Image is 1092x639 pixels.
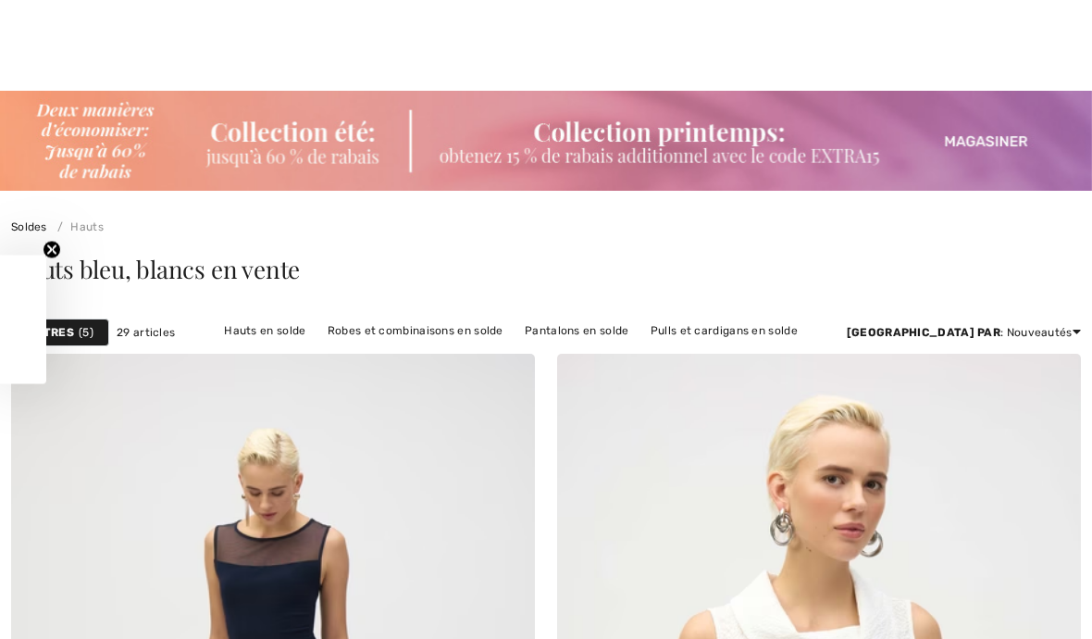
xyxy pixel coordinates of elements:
[43,241,61,259] button: Close teaser
[27,324,74,341] strong: Filtres
[446,343,547,367] a: Jupes en solde
[847,324,1081,341] div: : Nouveautés
[50,220,104,233] a: Hauts
[11,220,47,233] a: Soldes
[281,343,443,367] a: Vestes et blazers en solde
[847,326,1000,339] strong: [GEOGRAPHIC_DATA] par
[215,319,315,343] a: Hauts en solde
[79,324,93,341] span: 5
[318,319,513,343] a: Robes et combinaisons en solde
[11,253,300,285] span: Hauts bleu, blancs en vente
[641,319,807,343] a: Pulls et cardigans en solde
[515,319,638,343] a: Pantalons en solde
[117,324,175,341] span: 29 articles
[550,343,740,367] a: Vêtements d'extérieur en solde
